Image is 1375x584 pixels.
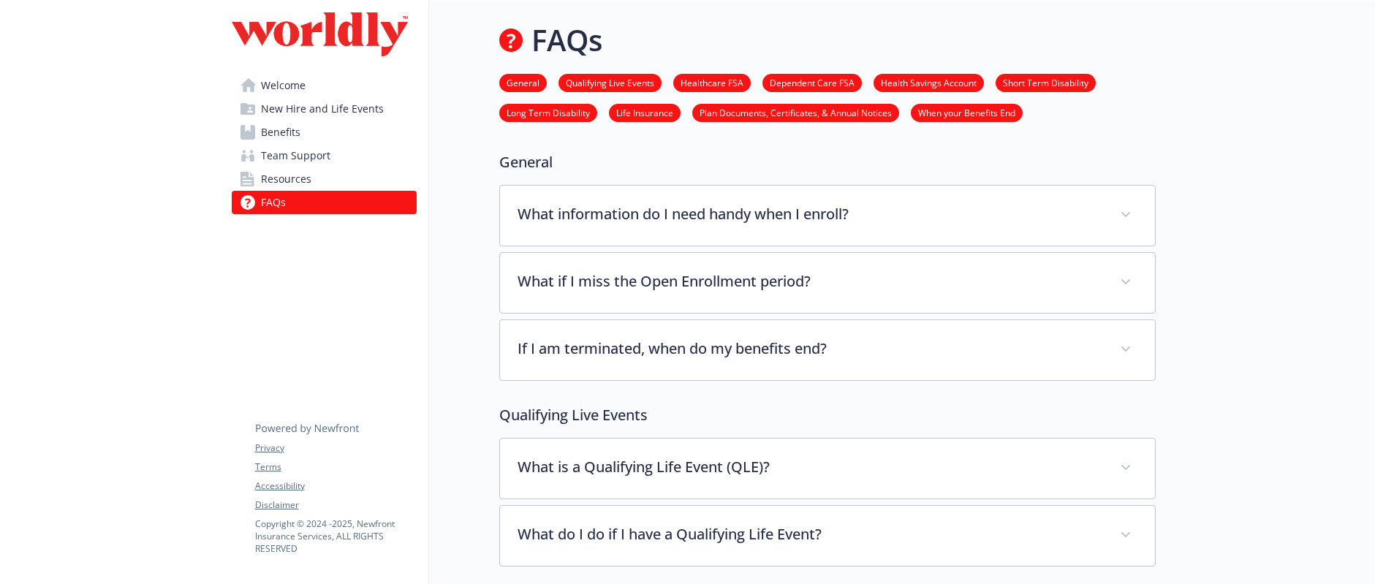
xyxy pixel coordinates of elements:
[499,404,1156,426] p: Qualifying Live Events
[261,167,311,191] span: Resources
[558,75,662,89] a: Qualifying Live Events
[255,441,416,455] a: Privacy
[874,75,984,89] a: Health Savings Account
[518,523,1102,545] p: What do I do if I have a Qualifying Life Event?
[261,144,330,167] span: Team Support
[255,517,416,555] p: Copyright © 2024 - 2025 , Newfront Insurance Services, ALL RIGHTS RESERVED
[232,121,417,144] a: Benefits
[500,320,1155,380] div: If I am terminated, when do my benefits end?
[499,151,1156,173] p: General
[518,338,1102,360] p: If I am terminated, when do my benefits end?
[762,75,862,89] a: Dependent Care FSA
[255,460,416,474] a: Terms
[232,74,417,97] a: Welcome
[499,105,597,119] a: Long Term Disability
[673,75,751,89] a: Healthcare FSA
[531,18,602,62] h1: FAQs
[255,479,416,493] a: Accessibility
[499,75,547,89] a: General
[232,167,417,191] a: Resources
[518,270,1102,292] p: What if I miss the Open Enrollment period?
[518,203,1102,225] p: What information do I need handy when I enroll?
[996,75,1096,89] a: Short Term Disability
[261,97,384,121] span: New Hire and Life Events
[609,105,681,119] a: Life Insurance
[232,191,417,214] a: FAQs
[518,456,1102,478] p: What is a Qualifying Life Event (QLE)?
[500,253,1155,313] div: What if I miss the Open Enrollment period?
[261,74,306,97] span: Welcome
[232,144,417,167] a: Team Support
[261,191,286,214] span: FAQs
[692,105,899,119] a: Plan Documents, Certificates, & Annual Notices
[500,506,1155,566] div: What do I do if I have a Qualifying Life Event?
[500,186,1155,246] div: What information do I need handy when I enroll?
[911,105,1023,119] a: When your Benefits End
[500,439,1155,498] div: What is a Qualifying Life Event (QLE)?
[261,121,300,144] span: Benefits
[255,498,416,512] a: Disclaimer
[232,97,417,121] a: New Hire and Life Events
